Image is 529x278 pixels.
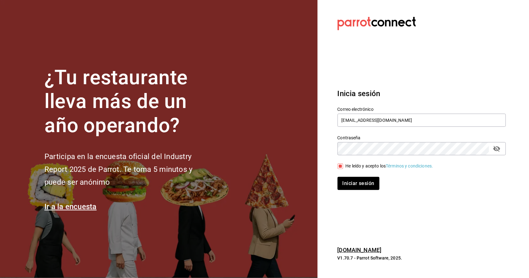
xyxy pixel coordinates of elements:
[386,163,433,168] a: Términos y condiciones.
[338,255,506,261] p: V1.70.7 - Parrot Software, 2025.
[44,66,213,138] h1: ¿Tu restaurante lleva más de un año operando?
[338,177,379,190] button: Iniciar sesión
[338,247,382,253] a: [DOMAIN_NAME]
[338,114,506,127] input: Ingresa tu correo electrónico
[338,88,506,99] h3: Inicia sesión
[44,150,213,188] h2: Participa en la encuesta oficial del Industry Report 2025 de Parrot. Te toma 5 minutos y puede se...
[44,202,97,211] a: Ir a la encuesta
[338,107,506,111] label: Correo electrónico
[338,136,506,140] label: Contraseña
[491,143,502,154] button: passwordField
[346,163,433,169] div: He leído y acepto los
